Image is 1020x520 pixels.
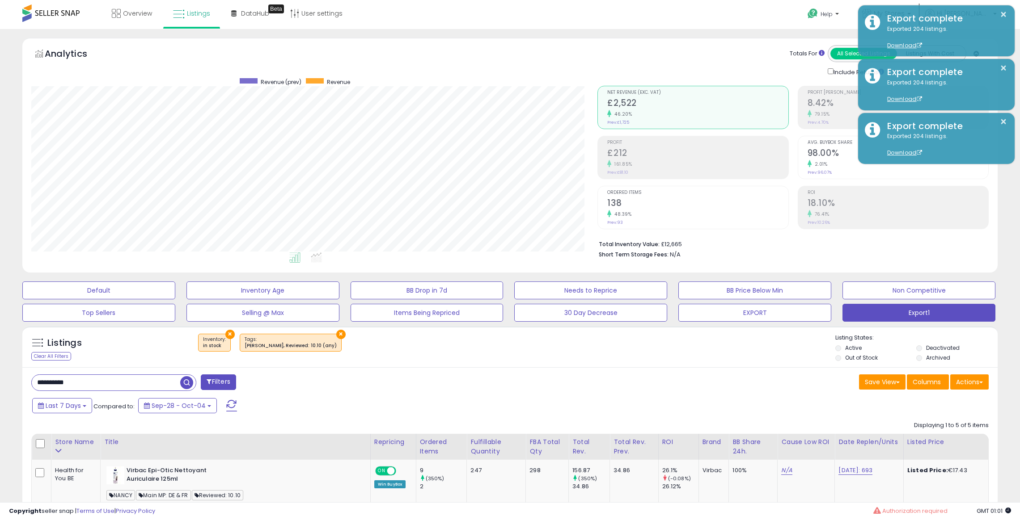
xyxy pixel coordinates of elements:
[127,466,235,485] b: Virbac Epi-Otic Nettoyant Auriculaire 125ml
[830,48,897,59] button: All Selected Listings
[607,140,788,145] span: Profit
[225,330,235,339] button: ×
[514,304,667,322] button: 30 Day Decrease
[907,374,949,390] button: Columns
[880,66,1008,79] div: Export complete
[778,434,835,460] th: CSV column name: cust_attr_5_Cause Low ROI
[470,437,522,456] div: Fulfillable Quantity
[887,149,922,156] a: Download
[907,437,985,447] div: Listed Price
[880,120,1008,133] div: Export complete
[800,1,848,29] a: Help
[152,401,206,410] span: Sep-28 - Oct-04
[104,437,367,447] div: Title
[703,437,725,447] div: Brand
[914,421,989,430] div: Displaying 1 to 5 of 5 items
[926,344,960,352] label: Deactivated
[614,437,654,456] div: Total Rev. Prev.
[732,466,770,474] div: 100%
[607,148,788,160] h2: £212
[46,401,81,410] span: Last 7 Days
[55,466,93,482] div: Health for You BE
[529,437,565,456] div: FBA Total Qty
[76,507,114,515] a: Terms of Use
[420,466,467,474] div: 9
[186,281,339,299] button: Inventory Age
[808,98,988,110] h2: 8.42%
[572,482,609,491] div: 34.86
[45,47,105,62] h5: Analytics
[578,475,597,482] small: (350%)
[614,466,651,474] div: 34.86
[907,466,982,474] div: €17.43
[376,467,387,475] span: ON
[241,9,269,18] span: DataHub
[261,78,301,86] span: Revenue (prev)
[812,161,828,168] small: 2.01%
[880,12,1008,25] div: Export complete
[808,148,988,160] h2: 98.00%
[572,466,609,474] div: 156.87
[55,437,97,447] div: Store Name
[607,198,788,210] h2: 138
[808,198,988,210] h2: 18.10%
[845,354,878,361] label: Out of Stock
[808,190,988,195] span: ROI
[32,398,92,413] button: Last 7 Days
[599,240,660,248] b: Total Inventory Value:
[821,10,833,18] span: Help
[9,507,155,516] div: seller snap | |
[394,467,409,475] span: OFF
[374,437,412,447] div: Repricing
[351,281,504,299] button: BB Drop in 7d
[668,475,691,482] small: (-0.08%)
[838,437,900,447] div: Date Replen/Units
[426,475,444,482] small: (350%)
[835,334,998,342] p: Listing States:
[821,67,895,77] div: Include Returns
[670,250,681,259] span: N/A
[611,161,632,168] small: 161.85%
[678,304,831,322] button: EXPORT
[880,79,1008,104] div: Exported 204 listings.
[607,98,788,110] h2: £2,522
[926,354,950,361] label: Archived
[781,437,831,447] div: Cause Low ROI
[808,220,830,225] small: Prev: 10.26%
[106,466,124,484] img: 31fq3otw9WL._SL40_.jpg
[838,466,872,475] a: [DATE]: 693
[31,352,71,361] div: Clear All Filters
[374,480,406,488] div: Win BuyBox
[599,238,982,249] li: £12,665
[420,437,463,456] div: Ordered Items
[678,281,831,299] button: BB Price Below Min
[186,304,339,322] button: Selling @ Max
[913,377,941,386] span: Columns
[907,466,948,474] b: Listed Price:
[808,140,988,145] span: Avg. Buybox Share
[106,490,135,500] span: NANCY
[192,490,243,500] span: Reviewed: 10.10
[812,111,830,117] small: 79.15%
[187,9,210,18] span: Listings
[808,170,832,175] small: Prev: 96.07%
[599,251,669,258] b: Short Term Storage Fees:
[1000,116,1007,127] button: ×
[245,343,337,349] div: [PERSON_NAME], Reviewed: 10.10 (any)
[790,50,825,58] div: Totals For
[808,90,988,95] span: Profit [PERSON_NAME]
[470,466,519,474] div: 247
[880,25,1008,50] div: Exported 204 listings.
[607,90,788,95] span: Net Revenue (Exc. VAT)
[138,398,217,413] button: Sep-28 - Oct-04
[781,466,792,475] a: N/A
[116,507,155,515] a: Privacy Policy
[607,190,788,195] span: Ordered Items
[1000,9,1007,20] button: ×
[835,434,904,460] th: CSV column name: cust_attr_4_Date Replen/Units
[662,437,695,447] div: ROI
[842,281,995,299] button: Non Competitive
[93,402,135,411] span: Compared to:
[887,95,922,103] a: Download
[859,374,906,390] button: Save View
